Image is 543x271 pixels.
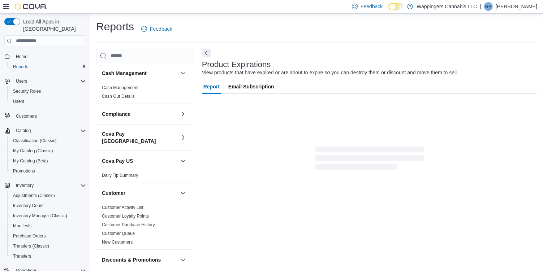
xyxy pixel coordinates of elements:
[202,69,458,77] div: View products that have expired or are about to expire so you can destroy them or discount and mo...
[102,222,155,227] a: Customer Purchase History
[202,49,211,57] button: Next
[10,222,34,230] a: Manifests
[10,211,86,220] span: Inventory Manager (Classic)
[10,252,86,261] span: Transfers
[179,133,188,142] button: Cova Pay [GEOGRAPHIC_DATA]
[10,211,70,220] a: Inventory Manager (Classic)
[102,110,130,118] h3: Compliance
[102,157,133,165] h3: Cova Pay US
[16,128,31,134] span: Catalog
[102,157,177,165] button: Cova Pay US
[13,213,67,219] span: Inventory Manager (Classic)
[7,191,89,201] button: Adjustments (Classic)
[486,2,492,11] span: RP
[96,19,134,34] h1: Reports
[13,168,35,174] span: Promotions
[10,97,27,106] a: Users
[102,173,138,178] a: Daily Tip Summary
[13,88,41,94] span: Security Roles
[10,201,86,210] span: Inventory Count
[7,231,89,241] button: Purchase Orders
[1,126,89,136] button: Catalog
[10,167,86,175] span: Promotions
[417,2,477,11] p: Wappingers Cannabis LLC
[102,189,177,197] button: Customer
[13,52,86,61] span: Home
[179,157,188,165] button: Cova Pay US
[388,3,404,10] input: Dark Mode
[10,87,86,96] span: Security Roles
[13,158,48,164] span: My Catalog (Beta)
[13,64,28,70] span: Reports
[10,242,86,250] span: Transfers (Classic)
[16,78,27,84] span: Users
[13,77,86,86] span: Users
[7,136,89,146] button: Classification (Classic)
[13,253,31,259] span: Transfers
[102,205,143,210] a: Customer Activity List
[179,189,188,197] button: Customer
[102,256,161,263] h3: Discounts & Promotions
[102,205,143,210] span: Customer Activity List
[1,180,89,191] button: Inventory
[228,79,274,94] span: Email Subscription
[10,147,86,155] span: My Catalog (Classic)
[102,214,149,219] a: Customer Loyalty Points
[7,166,89,176] button: Promotions
[10,87,44,96] a: Security Roles
[13,223,31,229] span: Manifests
[102,189,125,197] h3: Customer
[102,231,135,236] span: Customer Queue
[102,94,135,99] a: Cash Out Details
[13,126,86,135] span: Catalog
[16,113,37,119] span: Customers
[150,25,172,32] span: Feedback
[16,54,27,60] span: Home
[13,233,46,239] span: Purchase Orders
[102,85,138,91] span: Cash Management
[10,252,34,261] a: Transfers
[13,52,30,61] a: Home
[13,148,53,154] span: My Catalog (Classic)
[102,222,155,228] span: Customer Purchase History
[179,255,188,264] button: Discounts & Promotions
[179,69,188,78] button: Cash Management
[14,3,47,10] img: Cova
[10,157,51,165] a: My Catalog (Beta)
[10,97,86,106] span: Users
[10,232,86,240] span: Purchase Orders
[203,79,220,94] span: Report
[7,251,89,261] button: Transfers
[96,171,193,183] div: Cova Pay US
[13,138,57,144] span: Classification (Classic)
[13,112,40,121] a: Customers
[10,157,86,165] span: My Catalog (Beta)
[102,110,177,118] button: Compliance
[484,2,493,11] div: Ripal Patel
[10,62,86,71] span: Reports
[102,172,138,178] span: Daily Tip Summary
[7,211,89,221] button: Inventory Manager (Classic)
[7,62,89,72] button: Reports
[1,51,89,62] button: Home
[13,181,36,190] button: Inventory
[10,167,38,175] a: Promotions
[10,136,60,145] a: Classification (Classic)
[102,70,147,77] h3: Cash Management
[138,22,175,36] a: Feedback
[10,191,86,200] span: Adjustments (Classic)
[13,193,55,198] span: Adjustments (Classic)
[13,77,30,86] button: Users
[102,85,138,90] a: Cash Management
[20,18,86,32] span: Load All Apps in [GEOGRAPHIC_DATA]
[13,181,86,190] span: Inventory
[10,136,86,145] span: Classification (Classic)
[496,2,537,11] p: [PERSON_NAME]
[7,96,89,106] button: Users
[102,240,133,245] a: New Customers
[102,130,177,145] button: Cova Pay [GEOGRAPHIC_DATA]
[13,99,24,104] span: Users
[10,232,49,240] a: Purchase Orders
